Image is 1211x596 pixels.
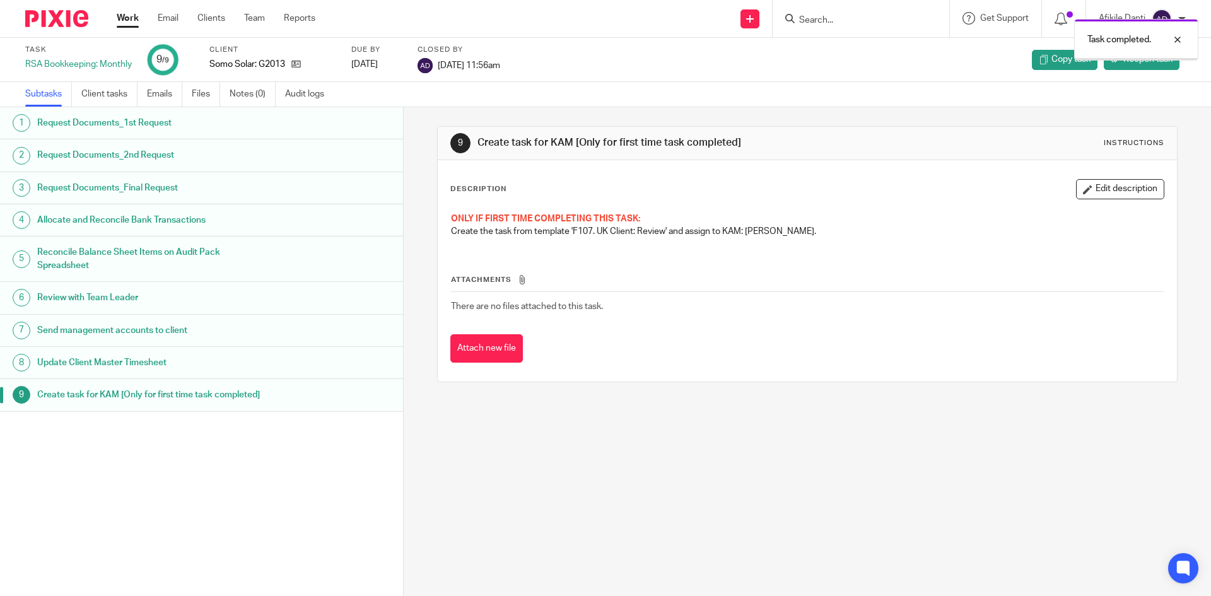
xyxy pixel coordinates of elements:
h1: Update Client Master Timesheet [37,353,273,372]
a: Audit logs [285,82,334,107]
img: Pixie [25,10,88,27]
div: 7 [13,322,30,339]
img: svg%3E [1152,9,1172,29]
label: Task [25,45,132,55]
small: /9 [162,57,169,64]
div: RSA Bookkeeping: Monthly [25,58,132,71]
h1: Reconcile Balance Sheet Items on Audit Pack Spreadsheet [37,243,273,275]
h1: Create task for KAM [Only for first time task completed] [37,385,273,404]
a: Team [244,12,265,25]
h1: Request Documents_Final Request [37,178,273,197]
div: 1 [13,114,30,132]
div: 9 [156,52,169,67]
a: Files [192,82,220,107]
a: Email [158,12,178,25]
a: Emails [147,82,182,107]
a: Clients [197,12,225,25]
div: [DATE] [351,58,402,71]
span: There are no files attached to this task. [451,302,603,311]
div: 5 [13,250,30,268]
p: Description [450,184,506,194]
a: Reports [284,12,315,25]
span: ONLY IF FIRST TIME COMPLETING THIS TASK: [451,214,640,223]
div: Instructions [1104,138,1164,148]
button: Attach new file [450,334,523,363]
div: 8 [13,354,30,371]
label: Due by [351,45,402,55]
div: 6 [13,289,30,307]
a: Notes (0) [230,82,276,107]
h1: Create task for KAM [Only for first time task completed] [477,136,834,149]
label: Client [209,45,336,55]
p: Somo Solar: G2013 [209,58,285,71]
h1: Request Documents_2nd Request [37,146,273,165]
div: 9 [13,386,30,404]
div: 3 [13,179,30,197]
label: Closed by [418,45,500,55]
a: Subtasks [25,82,72,107]
p: Task completed. [1087,33,1151,46]
img: svg%3E [418,58,433,73]
a: Client tasks [81,82,137,107]
button: Edit description [1076,179,1164,199]
div: 4 [13,211,30,229]
span: [DATE] 11:56am [438,61,500,69]
p: Create the task from template 'F107. UK Client: Review' and assign to KAM: [PERSON_NAME]. [451,225,1163,238]
h1: Allocate and Reconcile Bank Transactions [37,211,273,230]
div: 2 [13,147,30,165]
h1: Request Documents_1st Request [37,114,273,132]
h1: Review with Team Leader [37,288,273,307]
div: 9 [450,133,471,153]
span: Attachments [451,276,512,283]
h1: Send management accounts to client [37,321,273,340]
a: Work [117,12,139,25]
